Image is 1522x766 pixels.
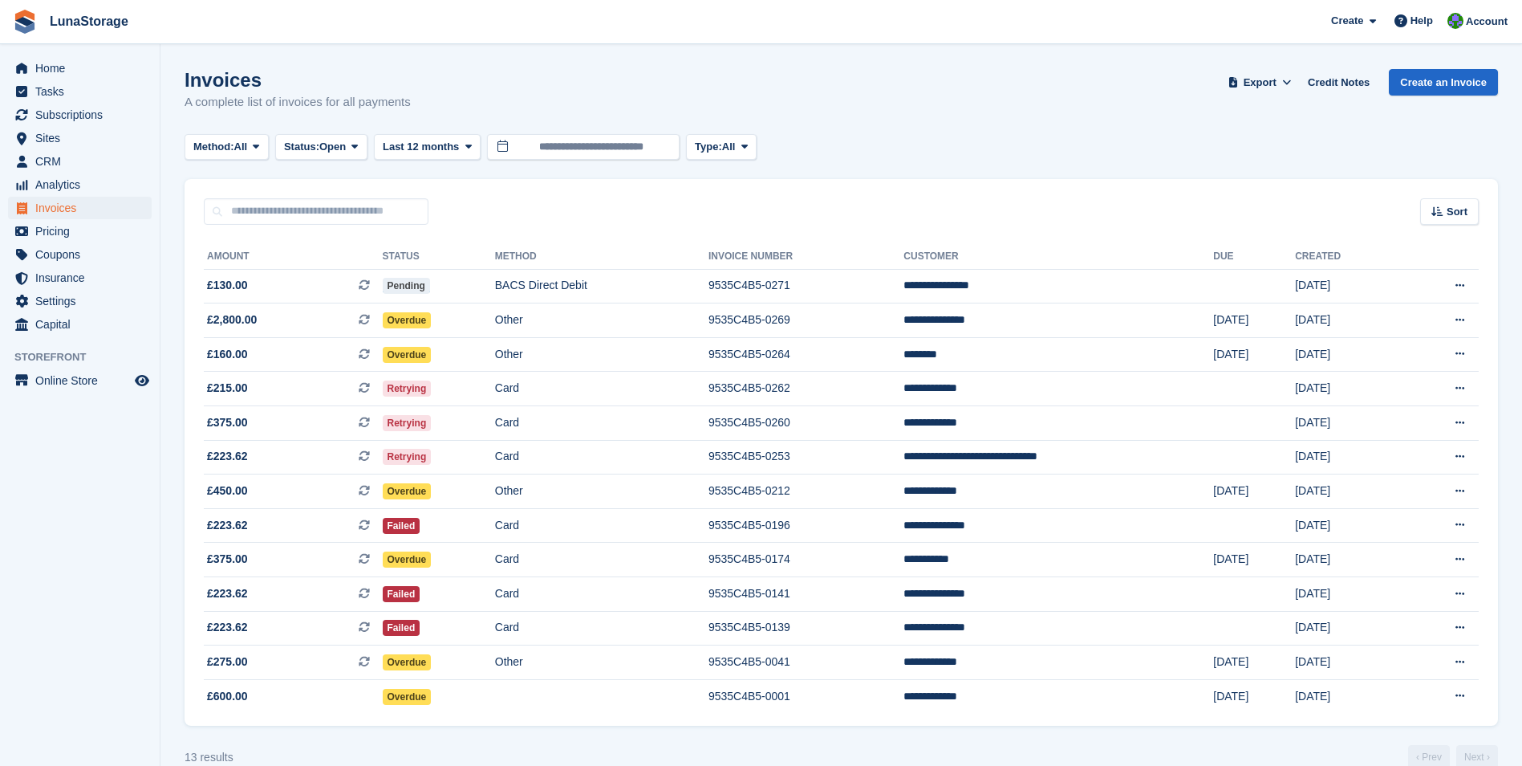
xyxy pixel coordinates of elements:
td: [DATE] [1295,508,1401,543]
td: [DATE] [1213,304,1295,338]
td: 9535C4B5-0212 [708,475,903,509]
span: Last 12 months [383,139,459,155]
td: 9535C4B5-0264 [708,337,903,372]
span: Home [35,57,132,79]
a: menu [8,127,152,149]
span: £450.00 [207,483,248,499]
span: Method: [193,139,234,155]
a: menu [8,267,152,289]
span: Export [1244,75,1276,91]
span: Overdue [383,654,432,670]
span: £223.62 [207,585,248,602]
span: Retrying [383,415,432,431]
button: Export [1224,69,1295,96]
span: Open [319,139,346,155]
span: Capital [35,313,132,336]
td: Card [495,440,708,475]
span: Retrying [383,381,432,397]
td: 9535C4B5-0271 [708,269,903,304]
td: 9535C4B5-0253 [708,440,903,475]
a: menu [8,243,152,266]
td: [DATE] [1295,372,1401,406]
span: £223.62 [207,517,248,534]
td: [DATE] [1295,440,1401,475]
span: £215.00 [207,380,248,397]
span: Insurance [35,267,132,289]
td: Other [495,475,708,509]
button: Method: All [185,134,269,161]
td: Card [495,406,708,441]
span: Settings [35,290,132,312]
th: Invoice Number [708,244,903,270]
a: Credit Notes [1301,69,1376,96]
td: 9535C4B5-0141 [708,577,903,612]
td: [DATE] [1213,646,1295,680]
span: Retrying [383,449,432,465]
a: menu [8,290,152,312]
td: [DATE] [1295,406,1401,441]
button: Status: Open [275,134,367,161]
td: 9535C4B5-0139 [708,611,903,646]
a: menu [8,57,152,79]
td: [DATE] [1213,475,1295,509]
td: 9535C4B5-0262 [708,372,903,406]
span: £375.00 [207,551,248,568]
span: £223.62 [207,619,248,636]
span: Failed [383,620,420,636]
td: Card [495,508,708,543]
span: Failed [383,518,420,534]
th: Status [383,244,495,270]
th: Customer [903,244,1213,270]
span: Sites [35,127,132,149]
td: BACS Direct Debit [495,269,708,304]
span: Invoices [35,197,132,219]
a: menu [8,197,152,219]
td: 9535C4B5-0269 [708,304,903,338]
button: Type: All [686,134,757,161]
span: Coupons [35,243,132,266]
td: Card [495,372,708,406]
span: Overdue [383,347,432,363]
span: Online Store [35,369,132,392]
p: A complete list of invoices for all payments [185,93,411,112]
span: Overdue [383,552,432,568]
td: [DATE] [1213,337,1295,372]
td: Other [495,646,708,680]
span: Subscriptions [35,104,132,126]
a: menu [8,220,152,242]
span: £130.00 [207,277,248,294]
span: £375.00 [207,414,248,431]
td: Other [495,337,708,372]
a: menu [8,173,152,196]
td: [DATE] [1295,475,1401,509]
th: Amount [204,244,383,270]
td: [DATE] [1213,543,1295,577]
span: Type: [695,139,722,155]
span: £160.00 [207,346,248,363]
th: Due [1213,244,1295,270]
img: Cathal Vaughan [1447,13,1463,29]
span: Storefront [14,349,160,365]
span: Create [1331,13,1363,29]
button: Last 12 months [374,134,481,161]
td: [DATE] [1295,577,1401,612]
td: 9535C4B5-0260 [708,406,903,441]
td: [DATE] [1295,269,1401,304]
span: £2,800.00 [207,312,257,328]
td: 9535C4B5-0174 [708,543,903,577]
span: CRM [35,150,132,173]
a: menu [8,369,152,392]
span: All [722,139,736,155]
h1: Invoices [185,69,411,91]
span: Help [1410,13,1433,29]
span: Overdue [383,312,432,328]
a: menu [8,150,152,173]
td: Other [495,304,708,338]
td: [DATE] [1213,679,1295,713]
span: Pending [383,278,430,294]
span: Overdue [383,689,432,705]
span: Status: [284,139,319,155]
a: menu [8,313,152,336]
span: £223.62 [207,448,248,465]
th: Method [495,244,708,270]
